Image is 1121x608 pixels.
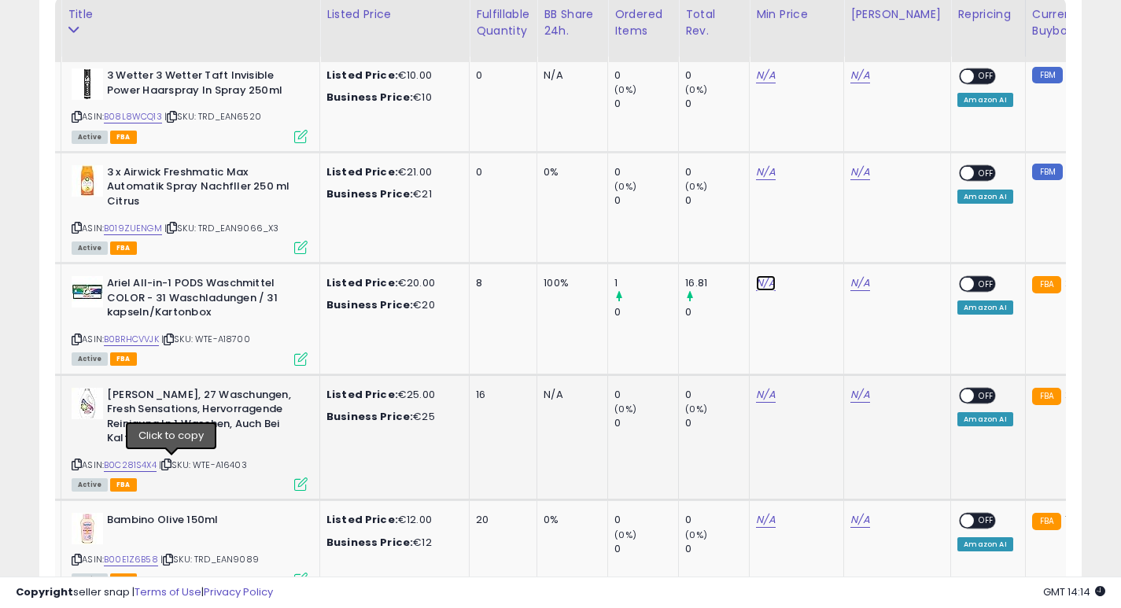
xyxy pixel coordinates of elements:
[756,164,775,180] a: N/A
[974,70,999,83] span: OFF
[326,68,398,83] b: Listed Price:
[326,387,398,402] b: Listed Price:
[614,97,678,111] div: 0
[685,97,749,111] div: 0
[110,131,137,144] span: FBA
[614,6,672,39] div: Ordered Items
[68,6,313,23] div: Title
[756,512,775,528] a: N/A
[614,513,678,527] div: 0
[72,131,108,144] span: All listings currently available for purchase on Amazon
[614,83,636,96] small: (0%)
[544,388,596,402] div: N/A
[974,514,999,528] span: OFF
[107,165,298,213] b: 3 x Airwick Freshmatic Max Automatik Spray Nachfller 250 ml Citrus
[326,68,457,83] div: €10.00
[974,166,999,179] span: OFF
[161,333,250,345] span: | SKU: WTE-A18700
[614,542,678,556] div: 0
[326,536,457,550] div: €12
[685,529,707,541] small: (0%)
[957,190,1012,204] div: Amazon AI
[850,512,869,528] a: N/A
[326,513,457,527] div: €12.00
[614,403,636,415] small: (0%)
[614,416,678,430] div: 0
[1065,387,1078,402] span: 25
[756,68,775,83] a: N/A
[1065,275,1078,290] span: 20
[107,276,298,324] b: Ariel All-in-1 PODS Waschmittel COLOR - 31 Waschladungen / 31 kapseln/Kartonbox
[957,300,1012,315] div: Amazon AI
[159,459,247,471] span: | SKU: WTE-A16403
[1032,388,1061,405] small: FBA
[1043,584,1105,599] span: 2025-08-14 14:14 GMT
[326,90,457,105] div: €10
[974,389,999,402] span: OFF
[326,165,457,179] div: €21.00
[957,537,1012,551] div: Amazon AI
[614,276,678,290] div: 1
[104,459,157,472] a: B0C281S4X4
[326,512,398,527] b: Listed Price:
[326,298,457,312] div: €20
[1032,164,1063,180] small: FBM
[756,387,775,403] a: N/A
[850,275,869,291] a: N/A
[685,165,749,179] div: 0
[614,193,678,208] div: 0
[544,165,596,179] div: 0%
[72,388,103,419] img: 414Ei2UVX3L._SL40_.jpg
[850,6,944,23] div: [PERSON_NAME]
[544,6,601,39] div: BB Share 24h.
[476,388,525,402] div: 16
[72,241,108,255] span: All listings currently available for purchase on Amazon
[104,110,162,123] a: B08L8WCQ13
[685,180,707,193] small: (0%)
[326,90,413,105] b: Business Price:
[957,412,1012,426] div: Amazon AI
[685,542,749,556] div: 0
[104,553,158,566] a: B00E1Z6B58
[756,6,837,23] div: Min Price
[685,416,749,430] div: 0
[1065,512,1075,527] span: 12
[326,276,457,290] div: €20.00
[756,275,775,291] a: N/A
[614,165,678,179] div: 0
[16,584,73,599] strong: Copyright
[326,388,457,402] div: €25.00
[326,297,413,312] b: Business Price:
[685,513,749,527] div: 0
[107,68,298,101] b: 3 Wetter 3 Wetter Taft Invisible Power Haarspray In Spray 250ml
[72,68,308,142] div: ASIN:
[850,164,869,180] a: N/A
[614,305,678,319] div: 0
[72,276,103,308] img: 51yLkKTI+BL._SL40_.jpg
[326,409,413,424] b: Business Price:
[107,388,298,450] b: [PERSON_NAME], 27 Waschungen, Fresh Sensations, Hervorragende Reinigung In 1 Waschen, Auch Bei Ka...
[326,187,457,201] div: €21
[544,68,596,83] div: N/A
[72,388,308,490] div: ASIN:
[685,403,707,415] small: (0%)
[326,164,398,179] b: Listed Price:
[72,165,308,252] div: ASIN:
[326,535,413,550] b: Business Price:
[1032,67,1063,83] small: FBM
[72,276,308,363] div: ASIN:
[974,278,999,291] span: OFF
[1032,276,1061,293] small: FBA
[957,93,1012,107] div: Amazon AI
[476,6,530,39] div: Fulfillable Quantity
[72,352,108,366] span: All listings currently available for purchase on Amazon
[107,513,298,532] b: Bambino Olive 150ml
[544,276,596,290] div: 100%
[16,585,273,600] div: seller snap | |
[110,352,137,366] span: FBA
[685,193,749,208] div: 0
[135,584,201,599] a: Terms of Use
[110,241,137,255] span: FBA
[614,68,678,83] div: 0
[685,83,707,96] small: (0%)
